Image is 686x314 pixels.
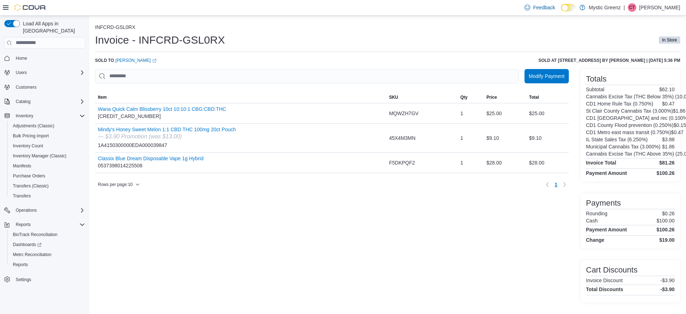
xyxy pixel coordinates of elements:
p: -$3.90 [660,278,675,283]
span: Manifests [13,163,31,169]
div: 1A4150300000EDA000039847 [98,127,236,149]
button: Home [1,53,88,63]
button: Adjustments (Classic) [7,121,88,131]
button: Metrc Reconciliation [7,250,88,260]
span: 1 [555,181,557,188]
span: Operations [13,206,85,215]
span: Adjustments (Classic) [13,123,54,129]
button: BioTrack Reconciliation [7,230,88,240]
button: Transfers [7,191,88,201]
span: Customers [13,83,85,92]
h6: Rounding [586,211,607,216]
span: Settings [13,275,85,284]
h3: Payments [586,199,621,207]
ul: Pagination for table: MemoryTable from EuiInMemoryTable [552,179,560,190]
button: Manifests [7,161,88,171]
div: 1 [458,131,484,145]
div: $9.10 [484,131,526,145]
span: Settings [16,277,31,283]
span: Purchase Orders [10,172,85,180]
div: $28.00 [484,156,526,170]
button: Inventory [13,112,36,120]
button: Next page [560,180,569,189]
button: Reports [13,220,34,229]
h6: Municipal Cannabis Tax (3.000%) [586,144,660,149]
a: Settings [13,275,34,284]
p: $0.26 [662,211,675,216]
span: Inventory Manager (Classic) [13,153,66,159]
h4: Payment Amount [586,170,627,176]
h3: Totals [586,75,606,83]
a: Adjustments (Classic) [10,122,57,130]
button: Operations [1,205,88,215]
span: Inventory Manager (Classic) [10,152,85,160]
a: Dashboards [7,240,88,250]
div: $9.10 [526,131,569,145]
span: In Store [659,36,680,44]
button: Item [95,92,386,103]
span: Transfers (Classic) [10,182,85,190]
span: Dashboards [13,242,41,247]
h4: $81.26 [659,160,675,166]
span: Qty [461,94,468,100]
span: Dashboards [10,240,85,249]
span: In Store [662,37,677,43]
a: Purchase Orders [10,172,48,180]
h4: $100.26 [656,227,675,232]
button: Page 1 of 1 [552,179,560,190]
button: Users [1,68,88,78]
input: Dark Mode [561,4,576,11]
span: Users [16,70,27,75]
span: Operations [16,207,37,213]
span: Reports [10,260,85,269]
p: [PERSON_NAME] [639,3,680,12]
span: F5DKPQF2 [389,158,415,167]
span: Reports [13,220,85,229]
button: Catalog [13,97,33,106]
span: BioTrack Reconciliation [13,232,58,237]
button: Reports [7,260,88,270]
span: Price [487,94,497,100]
span: SKU [389,94,398,100]
span: Manifests [10,162,85,170]
button: Settings [1,274,88,284]
span: Inventory [16,113,33,119]
button: Catalog [1,97,88,107]
button: Qty [458,92,484,103]
p: $62.10 [659,87,675,92]
button: Mindy's Honey Sweet Melon 1:1 CBD THC 100mg 20ct Pouch [98,127,236,132]
h4: Invoice Total [586,160,616,166]
span: Load All Apps in [GEOGRAPHIC_DATA] [20,20,85,34]
span: Metrc Reconciliation [10,250,85,259]
button: Inventory Manager (Classic) [7,151,88,161]
span: CT [629,3,635,12]
span: 45X4M3MN [389,134,416,142]
a: Bulk Pricing Import [10,132,52,140]
input: This is a search bar. As you type, the results lower in the page will automatically filter. [95,69,519,83]
h6: Subtotal [586,87,604,92]
h6: Cash [586,218,598,224]
a: Home [13,54,30,63]
span: Adjustments (Classic) [10,122,85,130]
button: INFCRD-GSL0RX [95,24,135,30]
p: $1.86 [673,108,685,114]
span: Inventory Count [10,142,85,150]
img: Cova [14,4,46,11]
h6: Invoice Discount [586,278,623,283]
a: [PERSON_NAME]External link [115,58,156,63]
span: Rows per page : 10 [98,182,133,187]
button: Purchase Orders [7,171,88,181]
button: SKU [386,92,458,103]
p: $0.15 [673,122,686,128]
p: $0.47 [671,129,683,135]
div: Sold to [95,58,156,63]
span: Catalog [13,97,85,106]
h4: Change [586,237,604,243]
div: 1 [458,156,484,170]
a: Transfers (Classic) [10,182,51,190]
div: $25.00 [526,106,569,121]
h4: Total Discounts [586,286,623,292]
a: Inventory Count [10,142,46,150]
span: Purchase Orders [13,173,45,179]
